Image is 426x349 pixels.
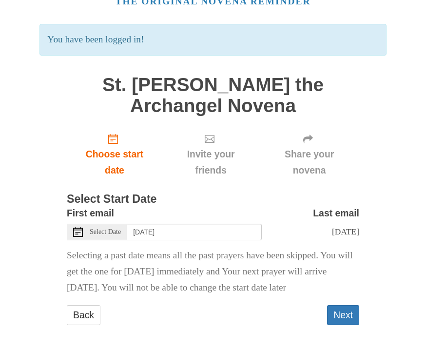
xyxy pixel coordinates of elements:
label: First email [67,206,114,222]
input: Use the arrow keys to pick a date [127,224,262,241]
a: Choose start date [67,126,162,184]
p: You have been logged in! [39,24,386,56]
span: Choose start date [77,147,153,179]
span: Select Date [90,229,121,236]
div: Click "Next" to confirm your start date first. [259,126,359,184]
div: Click "Next" to confirm your start date first. [162,126,259,184]
h3: Select Start Date [67,194,359,206]
h1: St. [PERSON_NAME] the Archangel Novena [67,75,359,116]
span: Invite your friends [172,147,250,179]
p: Selecting a past date means all the past prayers have been skipped. You will get the one for [DAT... [67,248,359,296]
button: Next [327,306,359,326]
span: [DATE] [332,227,359,237]
a: Back [67,306,100,326]
span: Share your novena [269,147,349,179]
label: Last email [313,206,359,222]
